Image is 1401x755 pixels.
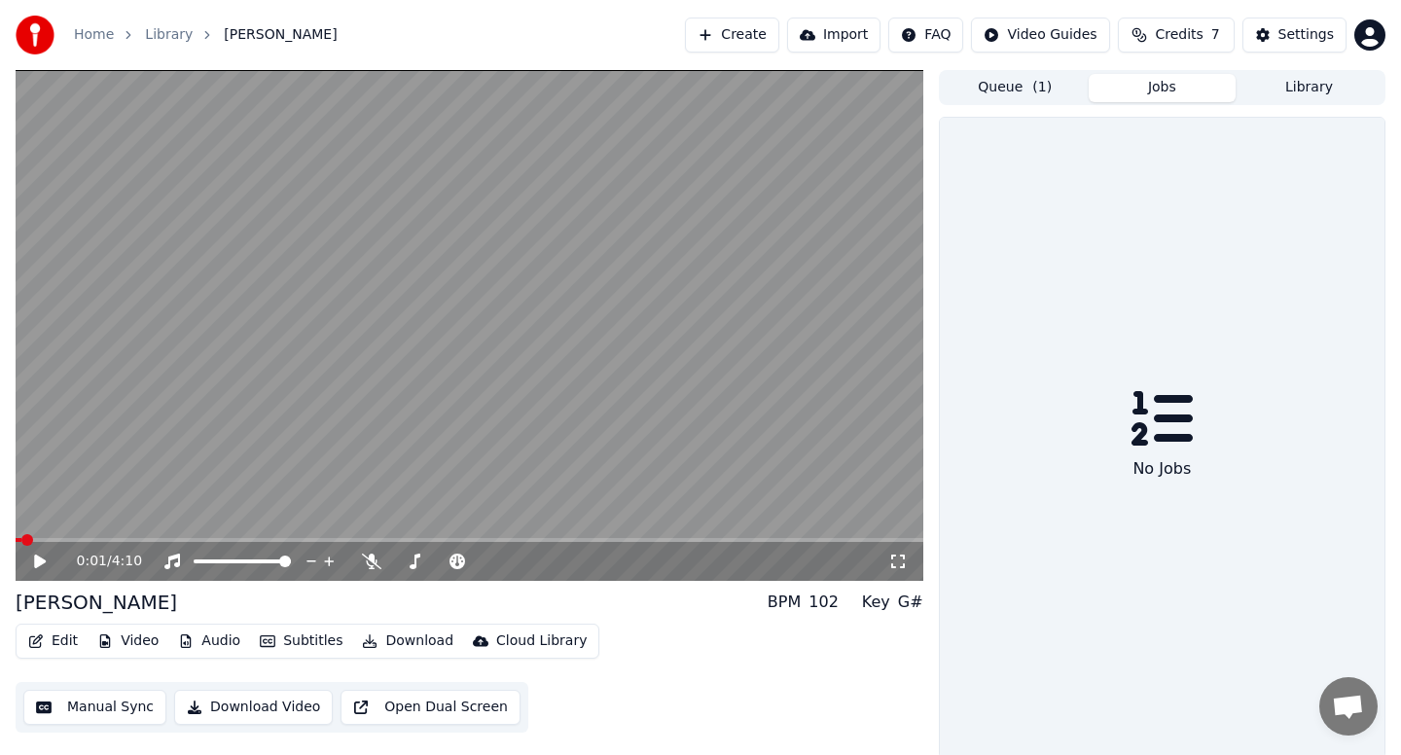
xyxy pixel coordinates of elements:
[74,25,338,45] nav: breadcrumb
[1118,18,1235,53] button: Credits7
[808,591,839,614] div: 102
[888,18,963,53] button: FAQ
[341,690,521,725] button: Open Dual Screen
[1211,25,1220,45] span: 7
[1089,74,1236,102] button: Jobs
[354,628,461,655] button: Download
[1125,449,1199,488] div: No Jobs
[20,628,86,655] button: Edit
[90,628,166,655] button: Video
[170,628,248,655] button: Audio
[252,628,350,655] button: Subtitles
[224,25,337,45] span: [PERSON_NAME]
[787,18,880,53] button: Import
[768,591,801,614] div: BPM
[685,18,779,53] button: Create
[1242,18,1347,53] button: Settings
[971,18,1109,53] button: Video Guides
[1319,677,1378,736] div: Open chat
[898,591,923,614] div: G#
[23,690,166,725] button: Manual Sync
[1278,25,1334,45] div: Settings
[942,74,1089,102] button: Queue
[77,552,107,571] span: 0:01
[1032,78,1052,97] span: ( 1 )
[862,591,890,614] div: Key
[145,25,193,45] a: Library
[1155,25,1203,45] span: Credits
[174,690,333,725] button: Download Video
[496,631,587,651] div: Cloud Library
[16,16,54,54] img: youka
[74,25,114,45] a: Home
[1236,74,1383,102] button: Library
[16,589,177,616] div: [PERSON_NAME]
[77,552,124,571] div: /
[112,552,142,571] span: 4:10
